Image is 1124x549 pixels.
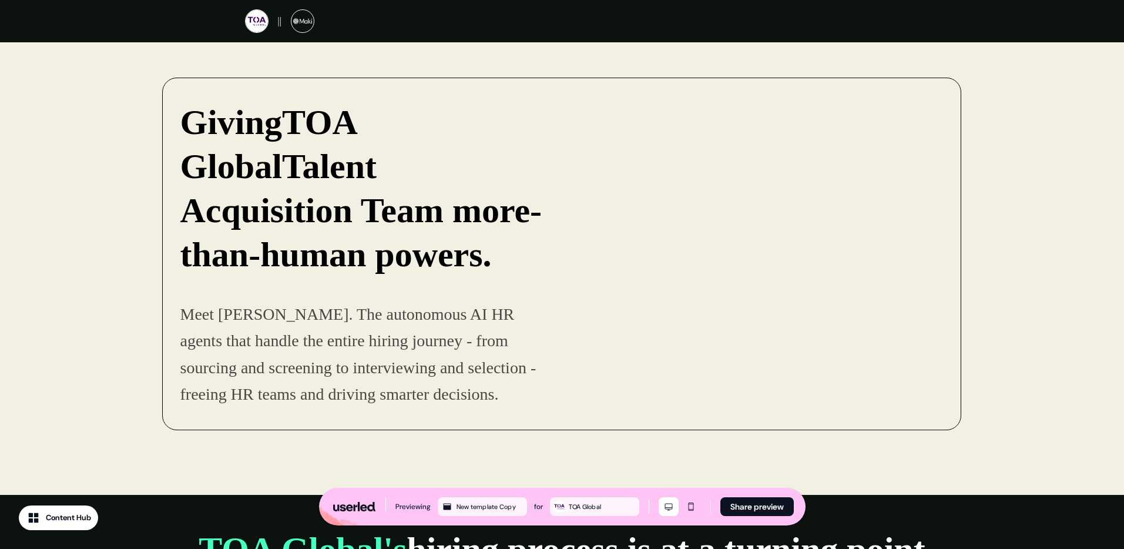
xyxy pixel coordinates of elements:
button: Share preview [720,497,794,516]
div: Previewing [395,501,431,513]
div: TOA Global [569,501,637,512]
strong: Giving [180,103,282,142]
button: Content Hub [19,506,98,530]
p: || [278,14,281,28]
button: Desktop mode [659,497,679,516]
div: for [534,501,543,513]
div: New template Copy [457,501,525,512]
p: Meet [PERSON_NAME]. The autonomous AI HR agents that handle the entire hiring journey - from sour... [180,301,547,408]
strong: Talent Acquisition Team more-than-human powers. [180,147,542,274]
p: TOA Global [180,101,547,277]
div: Content Hub [46,512,91,524]
button: Mobile mode [681,497,701,516]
